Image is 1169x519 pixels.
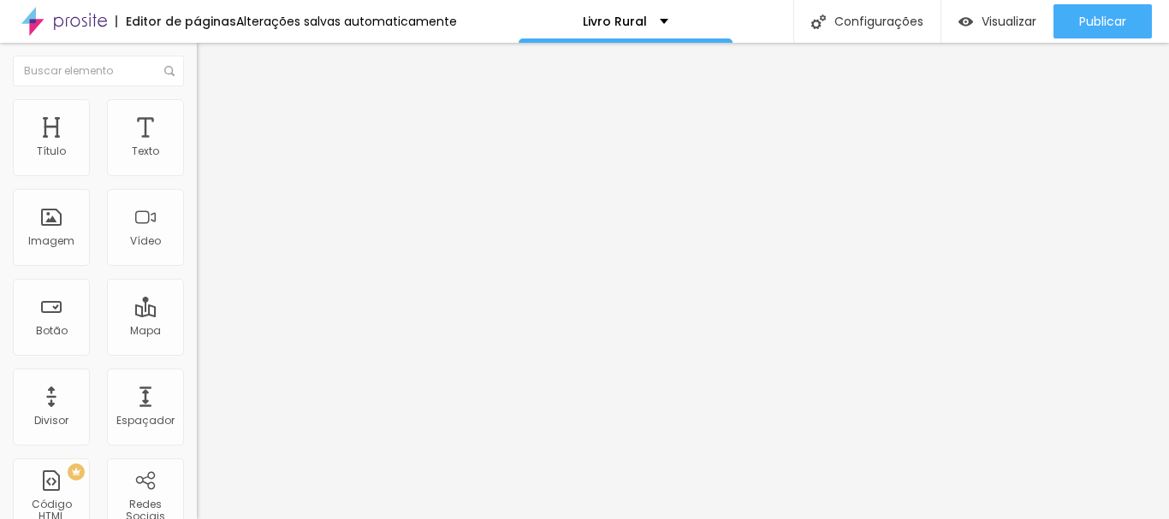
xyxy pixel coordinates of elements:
font: Botão [36,323,68,338]
font: Vídeo [130,233,161,248]
img: Ícone [164,66,175,76]
input: Buscar elemento [13,56,184,86]
img: view-1.svg [958,15,973,29]
font: Configurações [834,13,923,30]
font: Visualizar [982,13,1036,30]
iframe: Editor [197,43,1169,519]
font: Texto [132,144,159,158]
font: Espaçador [116,413,175,428]
img: Ícone [811,15,826,29]
font: Editor de páginas [126,13,236,30]
font: Imagem [28,233,74,248]
font: Livro Rural [583,13,647,30]
font: Divisor [34,413,68,428]
button: Visualizar [941,4,1053,38]
button: Publicar [1053,4,1152,38]
font: Mapa [130,323,161,338]
font: Alterações salvas automaticamente [236,13,457,30]
font: Publicar [1079,13,1126,30]
font: Título [37,144,66,158]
